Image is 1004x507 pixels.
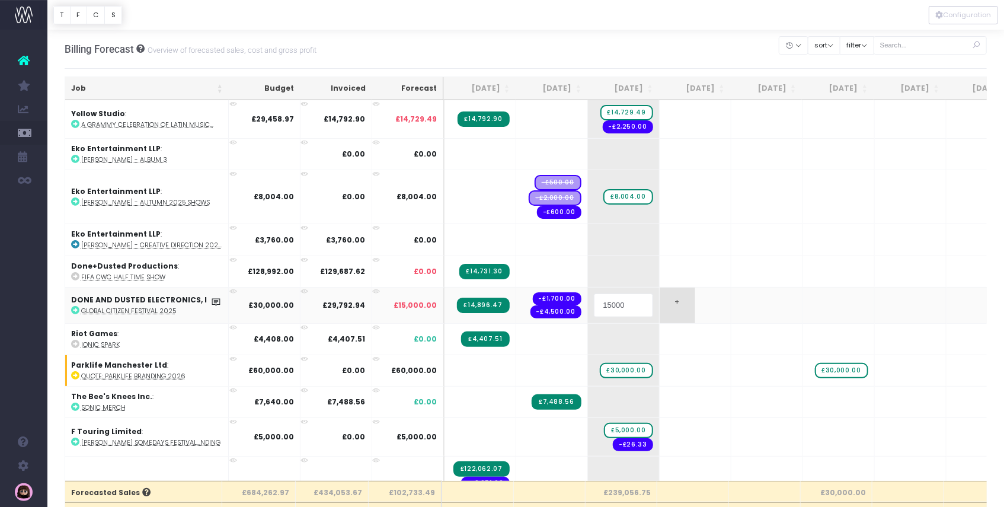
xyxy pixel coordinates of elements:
strong: F Touring Limited [71,426,142,436]
th: Job: activate to sort column ascending [65,77,229,100]
td: : [65,386,229,417]
strong: £0.00 [343,432,366,442]
div: Vertical button group [53,6,122,24]
strong: £129,687.62 [321,266,366,276]
span: Streamtime Invoice: 926 – Ionic Spark [461,331,509,347]
strong: £60,000.00 [248,365,294,375]
span: £15,000.00 [394,300,437,311]
div: Vertical button group [929,6,998,24]
img: images/default_profile_image.png [15,483,33,501]
th: Oct 25: activate to sort column ascending [587,77,659,100]
th: Nov 25: activate to sort column ascending [658,77,730,100]
strong: DONE AND DUSTED ELECTRONICS, INC [71,295,219,305]
span: wayahead Sales Forecast Item [815,363,868,378]
abbr: Sonny Fodera Somedays Festival Branding [81,438,220,447]
strong: £0.00 [343,192,366,202]
th: £30,000.00 [801,481,872,502]
span: Streamtime Invoice: 930 – Victoria's Secret Fashion Show 2025 - Invoice 1 of 3 [453,461,510,477]
span: Streamtime Draft Expense: Stock footage licensing - TBC – No supplier [535,175,581,190]
strong: Eko Entertainment LLP [71,144,161,154]
span: Forecasted Sales [71,487,151,498]
span: Streamtime Draft Expense: FL: TBC – No supplier [529,190,581,206]
abbr: FIFA CWC Half Time Show [81,273,165,282]
abbr: Becky Hill - Creative Direction 2025 [81,241,222,250]
strong: Riot Games [71,329,117,339]
strong: Eko Entertainment LLP [71,229,161,239]
button: filter [840,36,874,55]
strong: £5,000.00 [254,432,294,442]
strong: £0.00 [343,365,366,375]
strong: £3,760.00 [327,235,366,245]
span: £5,000.00 [397,432,437,442]
strong: £3,760.00 [255,235,294,245]
span: Streamtime expense: Typeface license – No supplier [613,438,653,451]
button: C [87,6,105,24]
span: Streamtime Invoice: 932 – Sonic x Aries Moross Merch Collab [532,394,581,410]
th: Forecast [372,77,444,100]
span: £0.00 [414,235,437,245]
strong: The Bee's Knees Inc. [71,391,152,401]
span: £14,729.49 [396,114,437,125]
td: : [65,224,229,255]
strong: £0.00 [343,149,366,159]
abbr: Sonic Merch [81,403,126,412]
th: £434,053.67 [296,481,369,502]
td: : [65,256,229,287]
strong: £8,004.00 [254,192,294,202]
span: Streamtime Invoice: 927 – FIFA CWC Half Time Show [459,264,510,279]
td: : [65,138,229,170]
td: : [65,170,229,224]
th: £239,056.75 [586,481,657,502]
button: T [53,6,71,24]
strong: £7,488.56 [328,397,366,407]
abbr: Global Citizen Festival 2025 [81,307,176,315]
strong: Eko Entertainment LLP [71,186,161,196]
strong: £4,407.51 [328,334,366,344]
button: S [104,6,122,24]
strong: Done+Dusted Productions [71,261,178,271]
strong: £30,000.00 [248,300,294,310]
strong: £29,792.94 [323,300,366,310]
span: wayahead Sales Forecast Item [603,189,653,205]
span: £0.00 [414,397,437,407]
strong: Parklife Manchester Ltd [71,360,167,370]
strong: £4,408.00 [254,334,294,344]
td: : [65,287,229,323]
span: wayahead Sales Forecast Item [600,363,653,378]
abbr: Becky Hill - Album 3 [81,155,167,164]
th: Aug 25: activate to sort column ascending [444,77,516,100]
span: Billing Forecast [65,43,134,55]
button: sort [808,36,840,55]
th: Sep 25: activate to sort column ascending [516,77,587,100]
th: £684,262.97 [222,481,295,502]
td: : [65,355,229,386]
strong: £7,640.00 [254,397,294,407]
strong: Yellow Studio [71,109,125,119]
input: Search... [874,36,987,55]
small: Overview of forecasted sales, cost and gross profit [145,43,317,55]
button: F [70,6,87,24]
span: £0.00 [414,334,437,345]
td: : [65,417,229,456]
span: Streamtime Invoice: 928 – Global Citizen Festival 2025 - Invoice 1/2 [457,298,510,313]
span: Streamtime expense: FL: Sam Bevington – No supplier [533,292,581,305]
th: £102,733.49 [369,481,442,502]
span: £0.00 [414,149,437,160]
span: £60,000.00 [392,365,437,376]
th: Jan 26: activate to sort column ascending [802,77,874,100]
th: Feb 26: activate to sort column ascending [874,77,945,100]
button: Configuration [929,6,998,24]
span: Streamtime expense: Matea R+D – No supplier [461,477,510,490]
span: Streamtime expense: FL: Alicia Wright – No supplier [537,206,581,219]
strong: £128,992.00 [248,266,294,276]
abbr: A Grammy Celebration of Latin Music [81,120,213,129]
span: Streamtime expense: Linus Kramer – No supplier [603,120,653,133]
strong: £29,458.97 [251,114,294,124]
span: Streamtime expense: FL: Ed Croucher – No supplier [530,305,581,318]
td: : [65,323,229,355]
span: £0.00 [414,266,437,277]
abbr: Ionic Spark [81,340,120,349]
span: wayahead Sales Forecast Item [604,423,653,438]
strong: £14,792.90 [324,114,366,124]
td: : [65,100,229,138]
